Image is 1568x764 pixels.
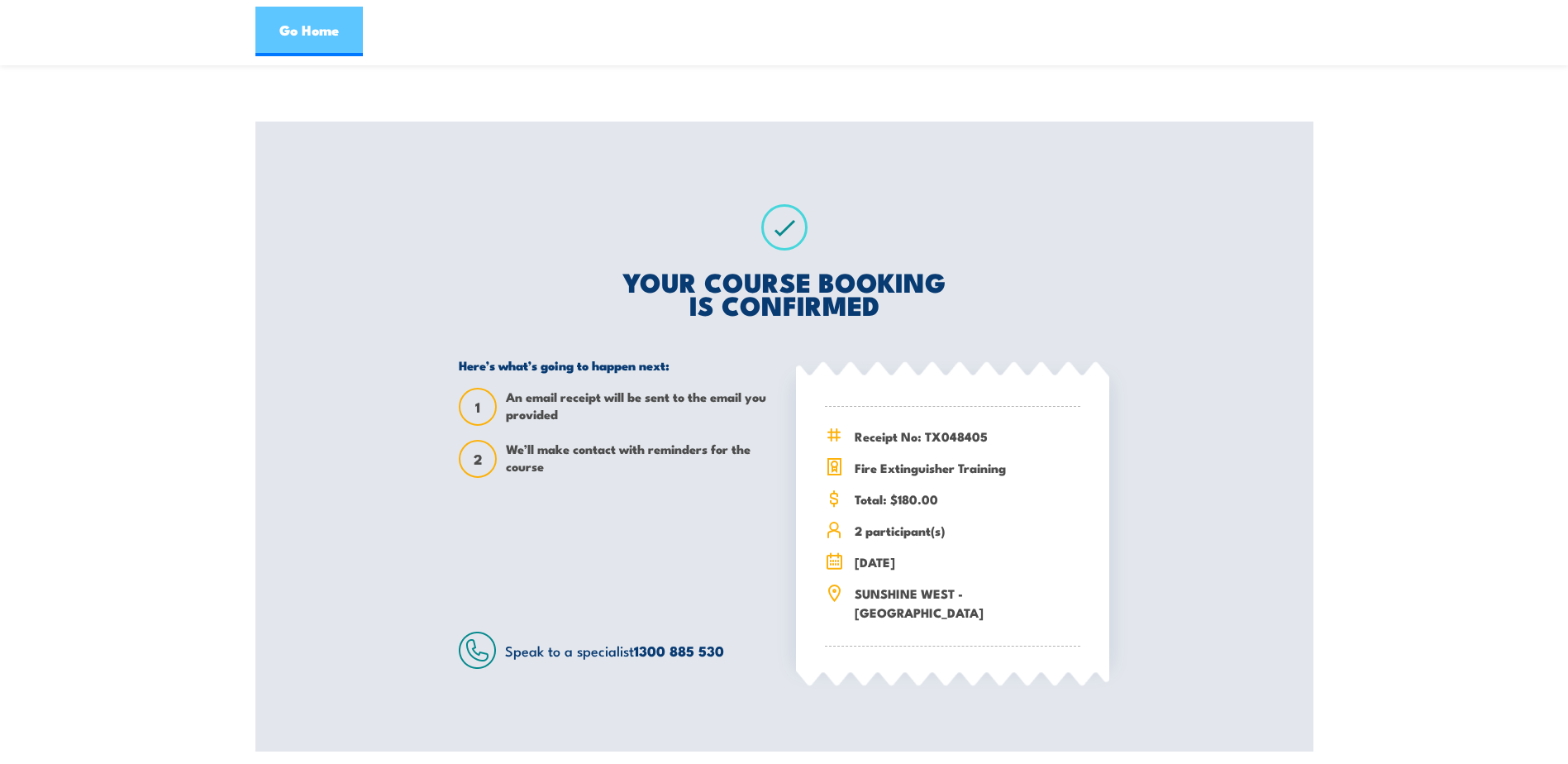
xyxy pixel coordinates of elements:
[459,357,772,373] h5: Here’s what’s going to happen next:
[506,388,772,426] span: An email receipt will be sent to the email you provided
[855,552,1080,571] span: [DATE]
[459,270,1109,316] h2: YOUR COURSE BOOKING IS CONFIRMED
[855,427,1080,446] span: Receipt No: TX048405
[855,521,1080,540] span: 2 participant(s)
[506,440,772,478] span: We’ll make contact with reminders for the course
[460,399,495,416] span: 1
[505,640,724,661] span: Speak to a specialist
[855,584,1080,622] span: SUNSHINE WEST - [GEOGRAPHIC_DATA]
[855,458,1080,477] span: Fire Extinguisher Training
[255,7,363,56] a: Go Home
[855,489,1080,509] span: Total: $180.00
[634,640,724,661] a: 1300 885 530
[460,451,495,468] span: 2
